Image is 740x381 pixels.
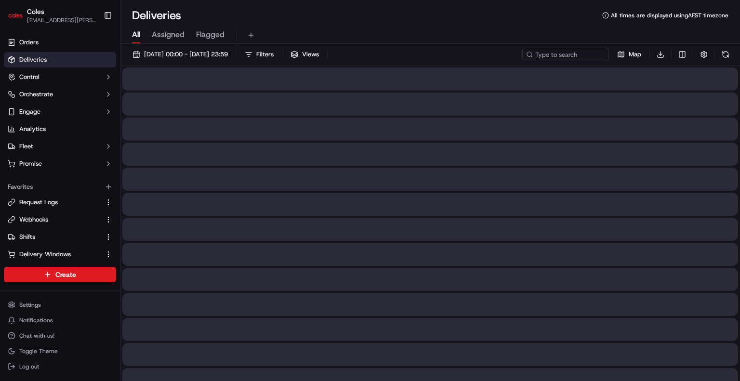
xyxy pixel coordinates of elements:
[4,179,116,195] div: Favorites
[27,16,96,24] button: [EMAIL_ADDRESS][PERSON_NAME][PERSON_NAME][DOMAIN_NAME]
[19,332,54,340] span: Chat with us!
[4,121,116,137] a: Analytics
[240,48,278,61] button: Filters
[132,8,181,23] h1: Deliveries
[55,270,76,279] span: Create
[132,29,140,40] span: All
[19,347,58,355] span: Toggle Theme
[19,125,46,133] span: Analytics
[19,215,48,224] span: Webhooks
[19,142,33,151] span: Fleet
[4,87,116,102] button: Orchestrate
[8,233,101,241] a: Shifts
[144,50,228,59] span: [DATE] 00:00 - [DATE] 23:59
[4,314,116,327] button: Notifications
[629,50,641,59] span: Map
[19,90,53,99] span: Orchestrate
[256,50,274,59] span: Filters
[19,55,47,64] span: Deliveries
[19,107,40,116] span: Engage
[128,48,232,61] button: [DATE] 00:00 - [DATE] 23:59
[152,29,185,40] span: Assigned
[522,48,609,61] input: Type to search
[19,73,40,81] span: Control
[19,250,71,259] span: Delivery Windows
[4,104,116,119] button: Engage
[286,48,323,61] button: Views
[4,4,100,27] button: ColesColes[EMAIL_ADDRESS][PERSON_NAME][PERSON_NAME][DOMAIN_NAME]
[8,198,101,207] a: Request Logs
[4,247,116,262] button: Delivery Windows
[4,156,116,171] button: Promise
[302,50,319,59] span: Views
[19,159,42,168] span: Promise
[19,316,53,324] span: Notifications
[19,363,39,370] span: Log out
[613,48,646,61] button: Map
[4,360,116,373] button: Log out
[8,8,23,23] img: Coles
[8,250,101,259] a: Delivery Windows
[719,48,732,61] button: Refresh
[4,212,116,227] button: Webhooks
[4,195,116,210] button: Request Logs
[196,29,225,40] span: Flagged
[19,233,35,241] span: Shifts
[4,229,116,245] button: Shifts
[611,12,728,19] span: All times are displayed using AEST timezone
[19,198,58,207] span: Request Logs
[4,329,116,342] button: Chat with us!
[4,139,116,154] button: Fleet
[4,35,116,50] a: Orders
[19,301,41,309] span: Settings
[4,344,116,358] button: Toggle Theme
[4,52,116,67] a: Deliveries
[8,215,101,224] a: Webhooks
[4,69,116,85] button: Control
[19,38,39,47] span: Orders
[27,7,44,16] button: Coles
[4,298,116,312] button: Settings
[4,267,116,282] button: Create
